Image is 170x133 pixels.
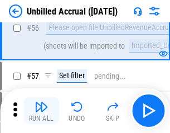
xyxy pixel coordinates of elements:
[57,69,87,83] div: Set filter
[106,115,120,122] div: Skip
[29,115,54,122] div: Run All
[133,7,142,16] img: Support
[106,100,119,113] img: Skip
[94,72,126,80] div: pending...
[23,97,59,124] button: Run All
[9,4,22,18] img: Back
[35,100,48,113] img: Run All
[27,6,118,17] div: Unbilled Accrual ([DATE])
[70,100,84,113] img: Undo
[95,97,130,124] button: Skip
[27,72,39,80] span: # 57
[139,102,157,120] img: Main button
[148,4,161,18] img: Settings menu
[59,97,95,124] button: Undo
[69,115,85,122] div: Undo
[27,23,39,32] span: # 56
